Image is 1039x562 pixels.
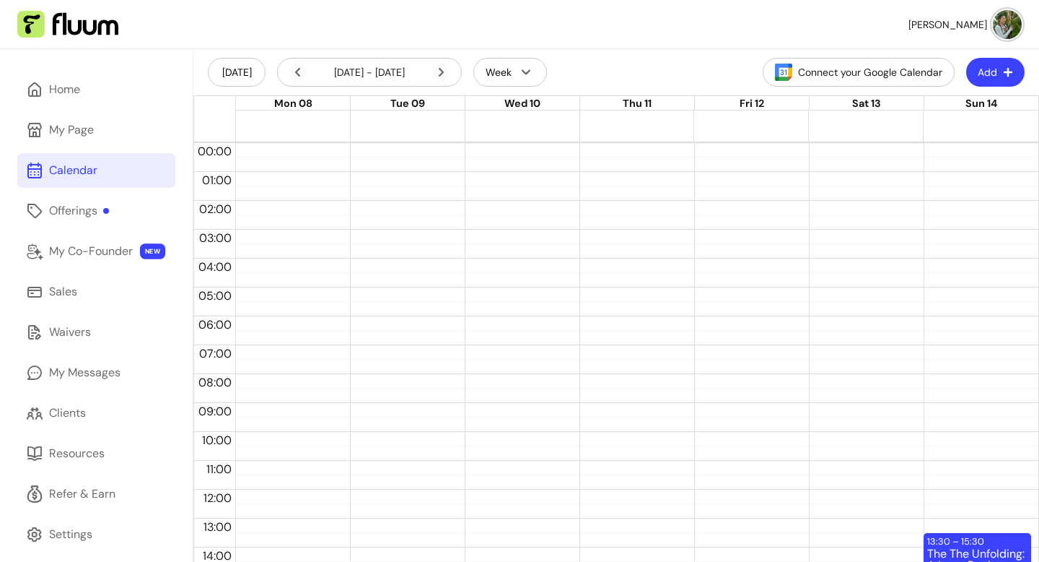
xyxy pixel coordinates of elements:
span: 10:00 [198,433,235,448]
button: Thu 11 [623,96,652,112]
span: 11:00 [203,462,235,477]
span: Thu 11 [623,97,652,110]
span: [PERSON_NAME] [908,17,987,32]
img: Fluum Logo [17,11,118,38]
a: Refer & Earn [17,477,175,511]
a: Sales [17,274,175,309]
span: 00:00 [194,144,235,159]
button: Sat 13 [852,96,881,112]
button: Fri 12 [740,96,764,112]
a: Calendar [17,153,175,188]
a: Settings [17,517,175,552]
button: Connect your Google Calendar [763,58,955,87]
span: Sun 14 [965,97,997,110]
span: 01:00 [198,173,235,188]
span: Wed 10 [504,97,540,110]
button: [DATE] [208,58,266,87]
a: Resources [17,436,175,471]
a: Home [17,72,175,107]
span: 12:00 [200,490,235,506]
div: Sales [49,283,77,301]
span: 09:00 [195,404,235,419]
span: Mon 08 [274,97,312,110]
div: Refer & Earn [49,485,115,503]
img: avatar [993,10,1022,39]
div: [DATE] - [DATE] [289,64,450,81]
span: NEW [140,243,165,259]
div: Waivers [49,324,91,341]
a: Offerings [17,194,175,228]
button: Mon 08 [274,96,312,112]
div: Resources [49,445,105,462]
a: My Co-Founder NEW [17,234,175,269]
div: 13:30 – 15:30 [927,535,988,548]
button: Week [473,58,547,87]
button: Wed 10 [504,96,540,112]
div: Offerings [49,202,109,220]
button: Add [966,58,1025,87]
a: Waivers [17,315,175,350]
img: Google Calendar Icon [775,64,792,81]
div: Calendar [49,162,97,179]
span: 05:00 [195,288,235,303]
div: Clients [49,405,86,422]
a: My Messages [17,355,175,390]
div: Home [49,81,80,98]
span: 08:00 [195,375,235,390]
span: 13:00 [200,519,235,535]
div: My Messages [49,364,120,381]
button: Tue 09 [390,96,425,112]
span: Tue 09 [390,97,425,110]
button: avatar[PERSON_NAME] [908,10,1022,39]
span: Fri 12 [740,97,764,110]
div: My Co-Founder [49,243,133,260]
span: Sat 13 [852,97,881,110]
span: 06:00 [195,317,235,332]
span: 07:00 [196,346,235,361]
button: Sun 14 [965,96,997,112]
a: Clients [17,396,175,431]
a: My Page [17,113,175,147]
div: Settings [49,526,92,543]
div: My Page [49,121,94,139]
span: 04:00 [195,259,235,274]
span: 02:00 [196,202,235,217]
span: 03:00 [196,230,235,246]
